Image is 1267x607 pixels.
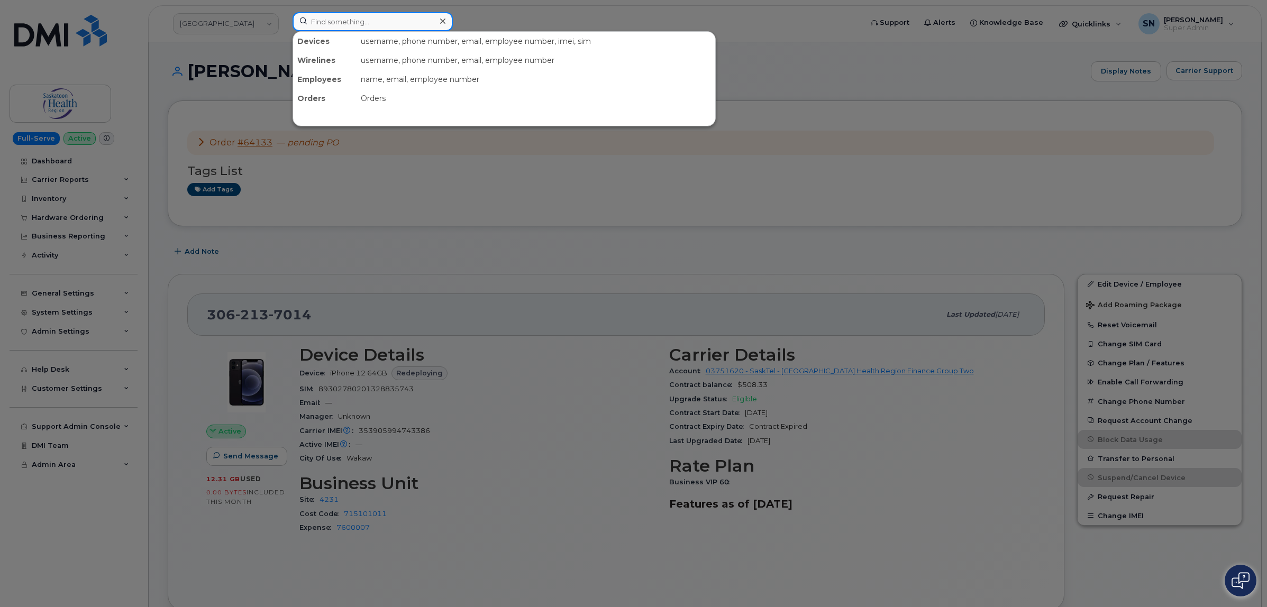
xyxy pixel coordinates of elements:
[357,70,715,89] div: name, email, employee number
[357,32,715,51] div: username, phone number, email, employee number, imei, sim
[293,70,357,89] div: Employees
[293,32,357,51] div: Devices
[293,89,357,108] div: Orders
[1232,572,1250,589] img: Open chat
[357,89,715,108] div: Orders
[293,51,357,70] div: Wirelines
[357,51,715,70] div: username, phone number, email, employee number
